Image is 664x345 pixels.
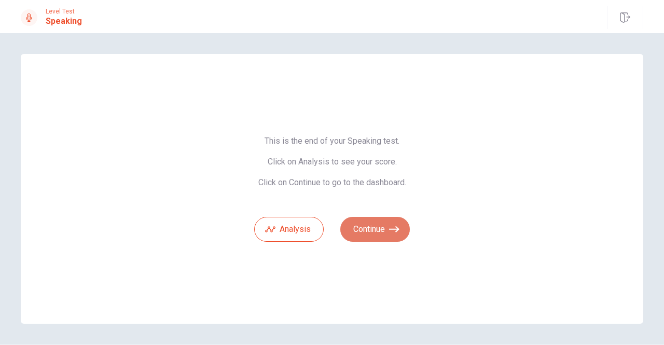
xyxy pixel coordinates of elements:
[46,15,82,27] h1: Speaking
[254,136,410,188] span: This is the end of your Speaking test. Click on Analysis to see your score. Click on Continue to ...
[340,217,410,242] button: Continue
[254,217,324,242] button: Analysis
[46,8,82,15] span: Level Test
